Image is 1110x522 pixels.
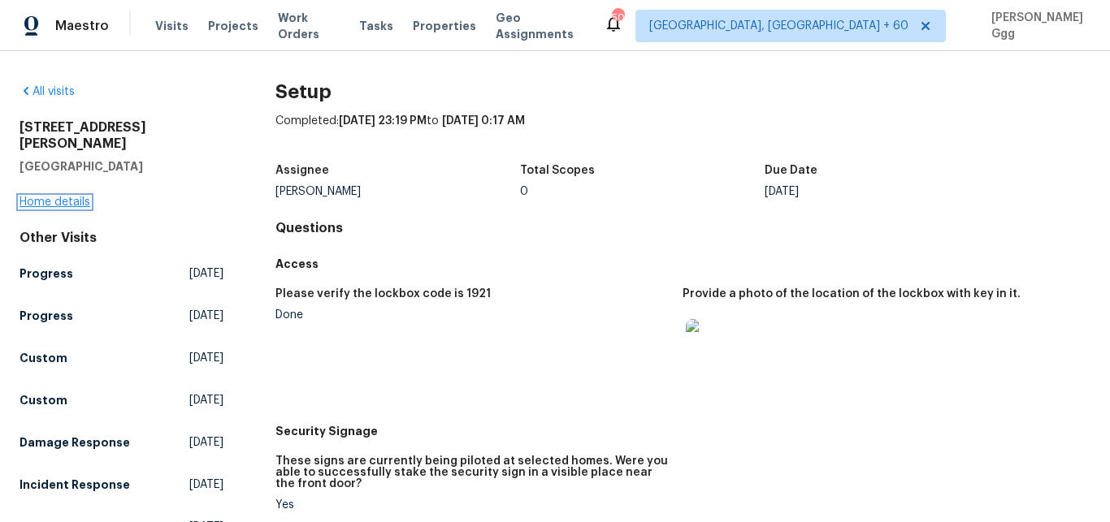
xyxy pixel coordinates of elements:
[275,84,1090,100] h2: Setup
[20,434,130,451] h5: Damage Response
[359,20,393,32] span: Tasks
[55,18,109,34] span: Maestro
[20,392,67,408] h5: Custom
[189,265,223,282] span: [DATE]
[20,230,223,246] div: Other Visits
[275,309,670,321] div: Done
[985,10,1086,42] span: [PERSON_NAME] Ggg
[20,86,75,97] a: All visits
[275,220,1090,236] h4: Questions
[20,350,67,366] h5: Custom
[20,196,90,208] a: Home details
[20,477,130,493] h5: Incident Response
[612,10,623,26] div: 509
[275,165,329,176] h5: Assignee
[275,186,520,197] div: [PERSON_NAME]
[275,288,491,300] h5: Please verify the lockbox code is 1921
[339,115,427,127] span: [DATE] 23:19 PM
[20,119,223,152] h2: [STREET_ADDRESS][PERSON_NAME]
[442,115,525,127] span: [DATE] 0:17 AM
[20,386,223,415] a: Custom[DATE]
[189,392,223,408] span: [DATE]
[189,350,223,366] span: [DATE]
[649,18,908,34] span: [GEOGRAPHIC_DATA], [GEOGRAPHIC_DATA] + 60
[275,423,1090,439] h5: Security Signage
[496,10,584,42] span: Geo Assignments
[189,308,223,324] span: [DATE]
[275,455,670,490] h5: These signs are currently being piloted at selected homes. Were you able to successfully stake th...
[765,165,817,176] h5: Due Date
[20,470,223,499] a: Incident Response[DATE]
[20,428,223,457] a: Damage Response[DATE]
[20,301,223,330] a: Progress[DATE]
[413,18,476,34] span: Properties
[20,259,223,288] a: Progress[DATE]
[189,434,223,451] span: [DATE]
[20,265,73,282] h5: Progress
[765,186,1009,197] div: [DATE]
[20,343,223,373] a: Custom[DATE]
[275,256,1090,272] h5: Access
[683,288,1021,300] h5: Provide a photo of the location of the lockbox with key in it.
[278,10,340,42] span: Work Orders
[520,165,595,176] h5: Total Scopes
[520,186,765,197] div: 0
[208,18,258,34] span: Projects
[155,18,189,34] span: Visits
[275,499,670,511] div: Yes
[20,158,223,175] h5: [GEOGRAPHIC_DATA]
[275,113,1090,155] div: Completed: to
[20,308,73,324] h5: Progress
[189,477,223,493] span: [DATE]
